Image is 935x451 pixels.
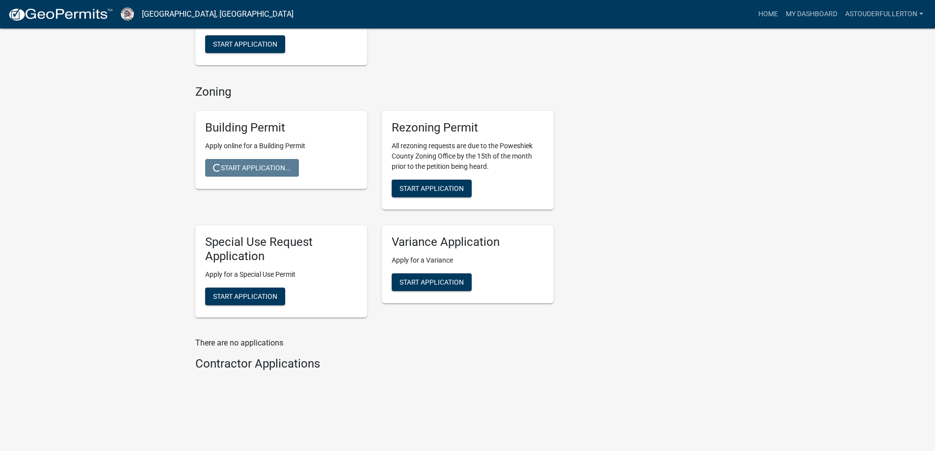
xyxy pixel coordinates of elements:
span: Start Application [213,40,277,48]
a: [GEOGRAPHIC_DATA], [GEOGRAPHIC_DATA] [142,6,294,23]
p: There are no applications [195,337,554,349]
button: Start Application... [205,159,299,177]
h5: Variance Application [392,235,544,249]
p: Apply for a Variance [392,255,544,265]
span: Start Application [213,292,277,300]
h4: Zoning [195,85,554,99]
button: Start Application [205,288,285,305]
p: All rezoning requests are due to the Poweshiek County Zoning Office by the 15th of the month prio... [392,141,544,172]
p: Apply online for a Building Permit [205,141,357,151]
h5: Building Permit [205,121,357,135]
h4: Contractor Applications [195,357,554,371]
h5: Special Use Request Application [205,235,357,264]
button: Start Application [205,35,285,53]
span: Start Application... [213,164,291,172]
button: Start Application [392,273,472,291]
a: Home [754,5,782,24]
wm-workflow-list-section: Contractor Applications [195,357,554,375]
span: Start Application [400,185,464,192]
h5: Rezoning Permit [392,121,544,135]
img: Poweshiek County, IA [121,7,134,21]
a: astouderFullerton [841,5,927,24]
span: Start Application [400,278,464,286]
p: Apply for a Special Use Permit [205,269,357,280]
button: Start Application [392,180,472,197]
a: My Dashboard [782,5,841,24]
